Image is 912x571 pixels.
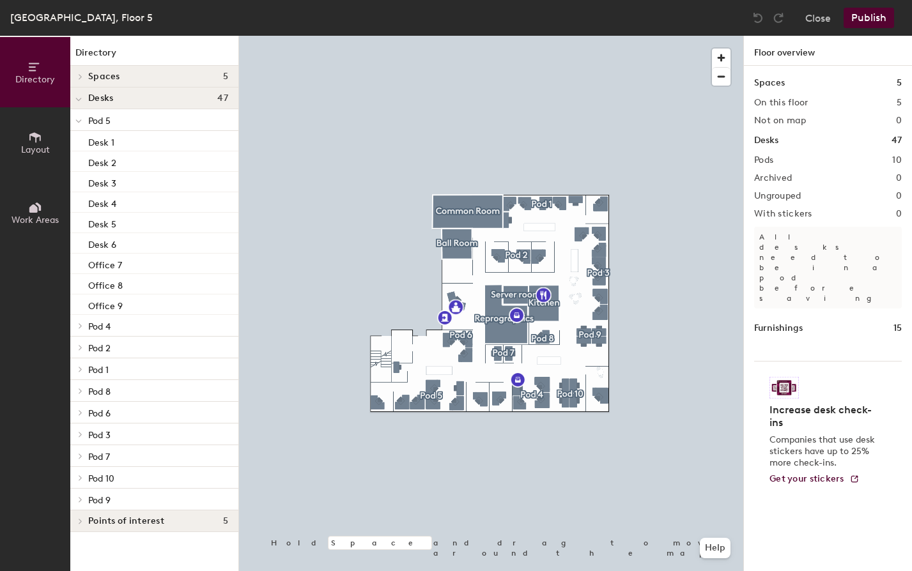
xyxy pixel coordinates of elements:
[754,191,801,201] h2: Ungrouped
[88,473,114,484] span: Pod 10
[769,473,844,484] span: Get your stickers
[15,74,55,85] span: Directory
[88,215,116,230] p: Desk 5
[754,227,902,308] p: All desks need to be in a pod before saving
[892,133,902,148] h1: 47
[752,11,764,24] img: Undo
[896,116,902,126] h2: 0
[10,10,153,26] div: [GEOGRAPHIC_DATA], Floor 5
[223,516,228,526] span: 5
[754,133,778,148] h1: Desks
[88,365,109,376] span: Pod 1
[88,430,111,441] span: Pod 3
[21,144,50,155] span: Layout
[769,474,860,485] a: Get your stickers
[88,154,116,169] p: Desk 2
[772,11,785,24] img: Redo
[754,98,808,108] h2: On this floor
[88,297,123,312] p: Office 9
[754,76,785,90] h1: Spaces
[70,46,238,66] h1: Directory
[844,8,894,28] button: Publish
[769,404,879,429] h4: Increase desk check-ins
[896,209,902,219] h2: 0
[12,215,59,225] span: Work Areas
[88,133,114,148] p: Desk 1
[88,516,164,526] span: Points of interest
[769,377,799,399] img: Sticker logo
[88,256,122,271] p: Office 7
[700,538,730,558] button: Help
[88,277,123,291] p: Office 8
[88,116,111,126] span: Pod 5
[754,155,773,165] h2: Pods
[744,36,912,66] h1: Floor overview
[223,72,228,82] span: 5
[754,116,806,126] h2: Not on map
[754,321,803,335] h1: Furnishings
[88,174,116,189] p: Desk 3
[217,93,228,103] span: 47
[88,495,111,506] span: Pod 9
[88,195,116,209] p: Desk 4
[896,173,902,183] h2: 0
[88,72,120,82] span: Spaces
[88,93,113,103] span: Desks
[88,408,111,419] span: Pod 6
[754,209,812,219] h2: With stickers
[88,343,111,354] span: Pod 2
[897,98,902,108] h2: 5
[88,321,111,332] span: Pod 4
[769,434,879,469] p: Companies that use desk stickers have up to 25% more check-ins.
[88,236,116,250] p: Desk 6
[88,386,111,397] span: Pod 8
[892,155,902,165] h2: 10
[88,452,110,462] span: Pod 7
[893,321,902,335] h1: 15
[754,173,792,183] h2: Archived
[897,76,902,90] h1: 5
[805,8,831,28] button: Close
[896,191,902,201] h2: 0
